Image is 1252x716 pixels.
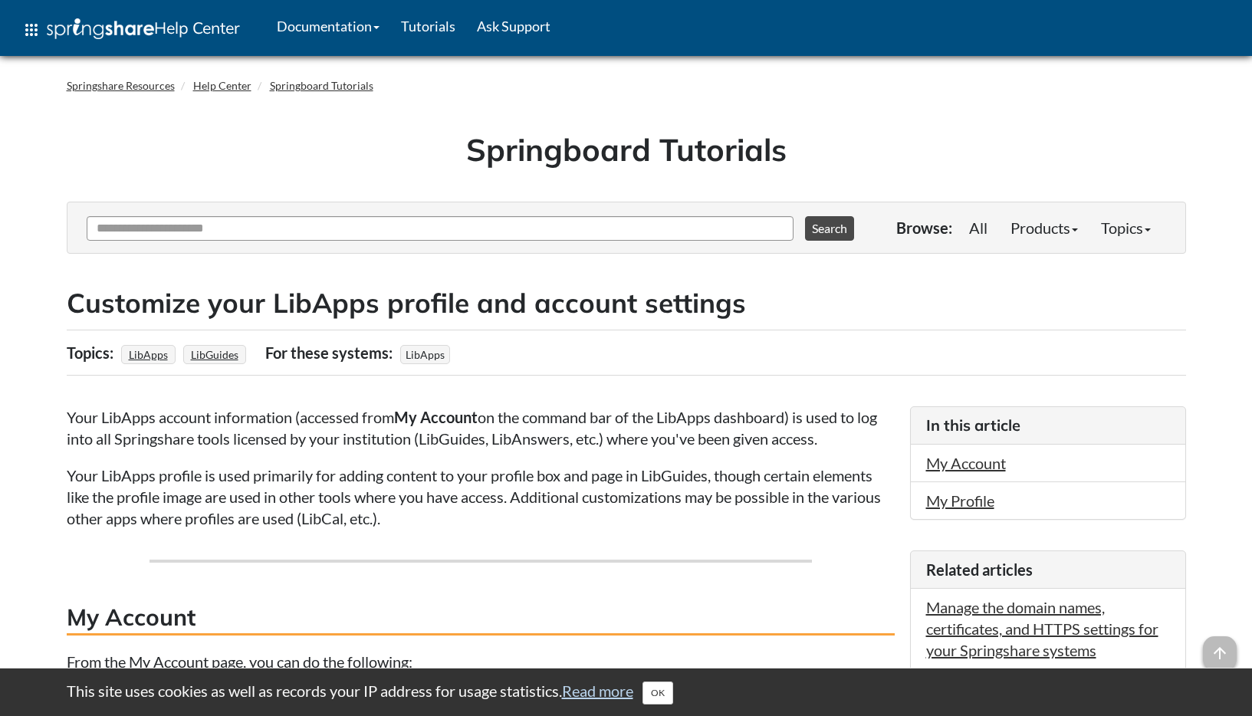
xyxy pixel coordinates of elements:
a: Read more [562,682,633,700]
div: For these systems: [265,338,396,367]
button: Close [642,682,673,705]
div: Topics: [67,338,117,367]
a: Tutorials [390,7,466,45]
h3: In this article [926,415,1170,436]
a: apps Help Center [12,7,251,53]
button: Search [805,216,854,241]
a: Springshare Resources [67,79,175,92]
a: Ask Support [466,7,561,45]
h2: Customize your LibApps profile and account settings [67,284,1186,322]
a: Springboard Tutorials [270,79,373,92]
span: arrow_upward [1203,636,1237,670]
a: Topics [1089,212,1162,243]
a: Documentation [266,7,390,45]
a: My Profile [926,491,994,510]
div: This site uses cookies as well as records your IP address for usage statistics. [51,680,1201,705]
span: apps [22,21,41,39]
img: Springshare [47,18,154,39]
p: Your LibApps profile is used primarily for adding content to your profile box and page in LibGuid... [67,465,895,529]
span: Help Center [154,18,240,38]
a: Manage the domain names, certificates, and HTTPS settings for your Springshare systems [926,598,1158,659]
a: arrow_upward [1203,638,1237,656]
a: My Account [926,454,1006,472]
span: Related articles [926,560,1033,579]
a: Help Center [193,79,251,92]
a: LibApps [127,343,170,366]
span: LibApps [400,345,450,364]
strong: My Account [394,408,478,426]
h1: Springboard Tutorials [78,128,1175,171]
a: Products [999,212,1089,243]
a: All [958,212,999,243]
p: Browse: [896,217,952,238]
p: From the My Account page, you can do the following: [67,651,895,672]
a: LibGuides [189,343,241,366]
p: Your LibApps account information (accessed from on the command bar of the LibApps dashboard) is u... [67,406,895,449]
h3: My Account [67,601,895,636]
